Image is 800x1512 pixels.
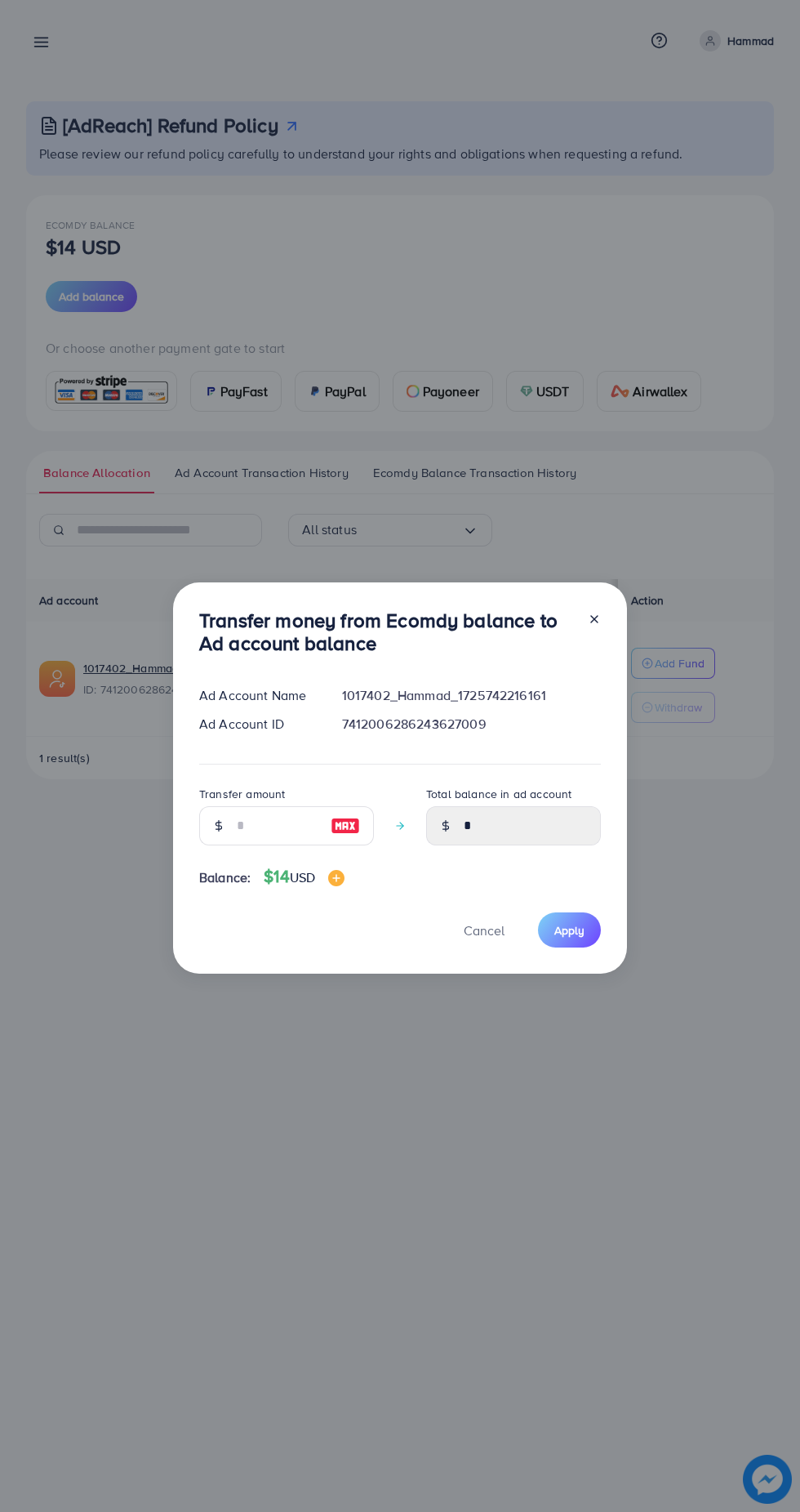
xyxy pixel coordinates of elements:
span: Balance: [199,868,251,887]
h4: $14 [264,867,344,887]
div: 1017402_Hammad_1725742216161 [329,686,614,705]
span: USD [290,868,315,886]
img: image [328,870,344,886]
div: Ad Account ID [186,715,329,734]
label: Transfer amount [199,786,285,802]
div: Ad Account Name [186,686,329,705]
button: Cancel [443,912,525,948]
span: Cancel [464,921,504,939]
img: image [331,816,360,836]
div: 7412006286243627009 [329,715,614,734]
h3: Transfer money from Ecomdy balance to Ad account balance [199,609,575,656]
span: Apply [554,922,584,939]
label: Total balance in ad account [426,786,571,802]
button: Apply [538,912,601,948]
